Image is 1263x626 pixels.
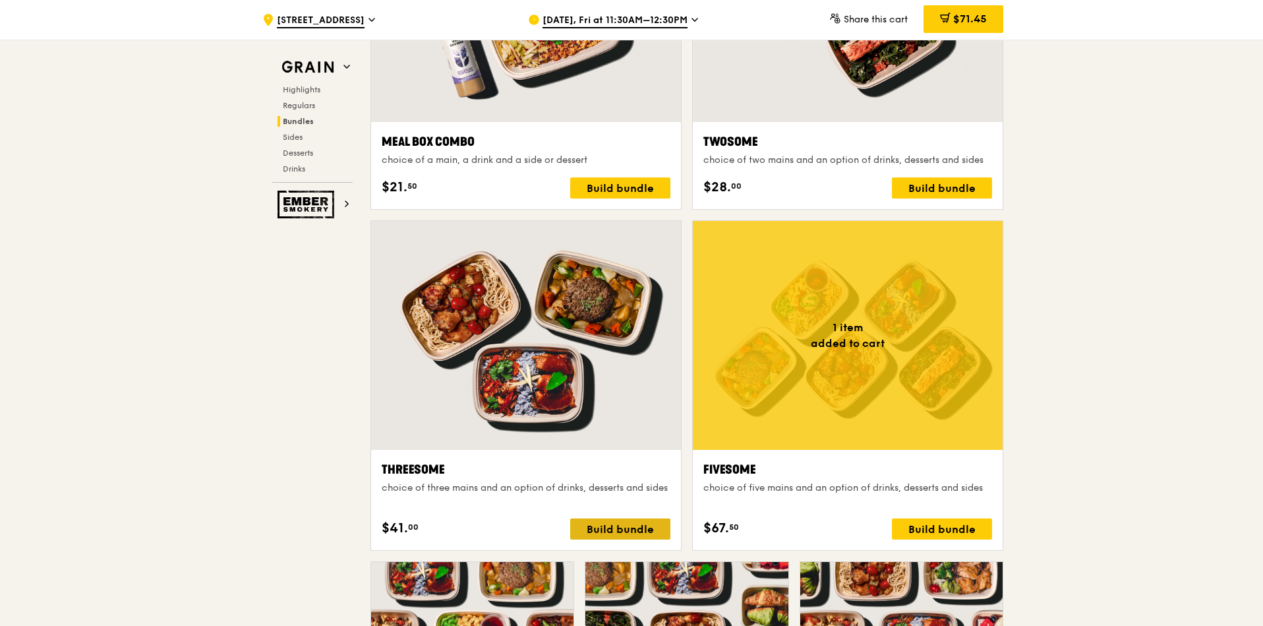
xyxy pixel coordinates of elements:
div: Build bundle [892,177,992,199]
span: Desserts [283,148,313,158]
span: Drinks [283,164,305,173]
span: 50 [407,181,417,191]
img: Ember Smokery web logo [278,191,338,218]
img: Grain web logo [278,55,338,79]
div: Fivesome [703,460,992,479]
div: choice of two mains and an option of drinks, desserts and sides [703,154,992,167]
div: choice of five mains and an option of drinks, desserts and sides [703,482,992,495]
span: Share this cart [844,14,908,25]
div: Build bundle [570,518,670,540]
span: $28. [703,177,731,197]
div: Meal Box Combo [382,133,670,151]
div: Build bundle [892,518,992,540]
span: Sides [283,133,303,142]
span: [DATE], Fri at 11:30AM–12:30PM [543,14,688,28]
span: 00 [731,181,742,191]
span: $21. [382,177,407,197]
span: Bundles [283,117,314,126]
div: Twosome [703,133,992,151]
div: Build bundle [570,177,670,199]
span: [STREET_ADDRESS] [277,14,365,28]
div: choice of three mains and an option of drinks, desserts and sides [382,482,670,495]
span: $67. [703,518,729,538]
span: Highlights [283,85,320,94]
span: Regulars [283,101,315,110]
span: $41. [382,518,408,538]
span: $71.45 [953,13,987,25]
span: 50 [729,522,739,532]
span: 00 [408,522,419,532]
div: Threesome [382,460,670,479]
div: choice of a main, a drink and a side or dessert [382,154,670,167]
